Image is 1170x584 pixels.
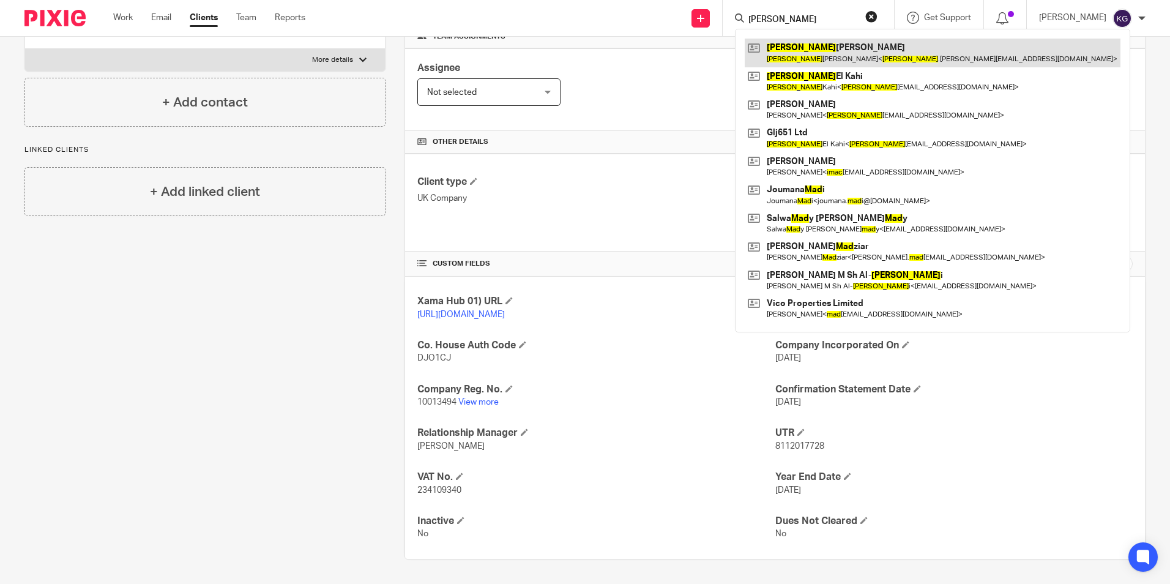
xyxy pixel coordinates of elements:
span: Get Support [924,13,971,22]
span: 10013494 [417,398,456,406]
p: More details [312,55,353,65]
img: svg%3E [1112,9,1132,28]
span: DJO1CJ [417,354,451,362]
p: Linked clients [24,145,386,155]
button: Clear [865,10,877,23]
h4: + Add linked client [150,182,260,201]
h4: Client type [417,176,775,189]
input: Search [747,15,857,26]
span: Other details [433,137,488,147]
h4: VAT No. [417,471,775,484]
h4: Confirmation Statement Date [775,383,1133,396]
span: 234109340 [417,486,461,495]
a: Team [236,12,256,24]
span: [DATE] [775,486,801,495]
h4: Relationship Manager [417,427,775,440]
a: Email [151,12,171,24]
p: UK Company [417,192,775,204]
span: [DATE] [775,398,801,406]
h4: Inactive [417,515,775,528]
h4: Company Reg. No. [417,383,775,396]
p: [PERSON_NAME] [1039,12,1106,24]
span: Assignee [417,63,460,73]
img: Pixie [24,10,86,26]
span: [DATE] [775,354,801,362]
span: No [417,530,428,538]
h4: UTR [775,427,1133,440]
h4: Year End Date [775,471,1133,484]
span: No [775,530,786,538]
a: Clients [190,12,218,24]
h4: + Add contact [162,93,248,112]
a: Work [113,12,133,24]
h4: Company Incorporated On [775,339,1133,352]
h4: Xama Hub 01) URL [417,295,775,308]
a: Reports [275,12,305,24]
a: View more [458,398,499,406]
h4: Dues Not Cleared [775,515,1133,528]
span: 8112017728 [775,442,824,451]
span: [PERSON_NAME] [417,442,485,451]
span: Not selected [427,88,477,97]
a: [URL][DOMAIN_NAME] [417,310,505,319]
h4: CUSTOM FIELDS [417,259,775,269]
h4: Co. House Auth Code [417,339,775,352]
